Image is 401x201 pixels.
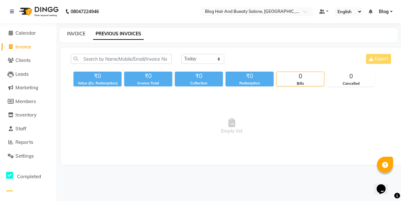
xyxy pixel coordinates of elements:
div: ₹0 [226,72,274,81]
div: ₹0 [73,72,122,81]
a: Invoice [2,43,55,51]
a: Leads [2,71,55,78]
div: Bills [277,81,324,86]
div: Collection [175,81,223,86]
input: Search by Name/Mobile/Email/Invoice No [71,54,172,64]
a: Clients [2,57,55,64]
iframe: chat widget [374,175,395,195]
span: Leads [15,71,29,77]
span: Reports [15,139,33,145]
a: Settings [2,153,55,160]
div: ₹0 [175,72,223,81]
span: Marketing [15,84,38,91]
span: Invoice [15,44,31,50]
div: Value (Ex. Redemption) [73,81,122,86]
img: logo [16,3,60,21]
a: INVOICE [67,31,85,37]
b: 08047224946 [71,3,99,21]
a: Members [2,98,55,105]
span: Staff [15,126,26,132]
span: Completed [17,173,41,179]
span: Settings [15,153,34,159]
a: Calendar [2,30,55,37]
span: Clients [15,57,30,63]
a: Inventory [2,111,55,119]
span: Empty list [71,94,392,158]
div: 0 [327,72,375,81]
a: PREVIOUS INVOICES [93,28,144,40]
span: Blog [379,8,389,15]
div: Cancelled [327,81,375,86]
div: Invoice Total [124,81,172,86]
span: Members [15,98,36,104]
span: Calendar [15,30,36,36]
div: ₹0 [124,72,172,81]
a: Reports [2,139,55,146]
div: Redemption [226,81,274,86]
a: Staff [2,125,55,133]
a: Marketing [2,84,55,92]
span: Inventory [15,112,37,118]
div: 0 [277,72,324,81]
